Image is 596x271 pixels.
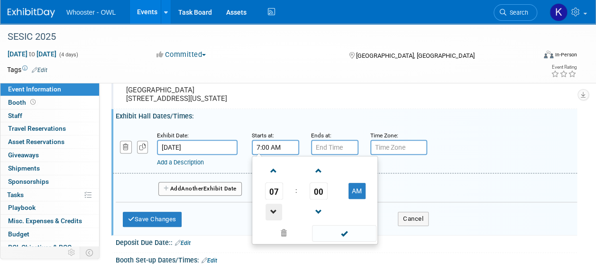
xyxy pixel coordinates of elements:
[8,204,36,211] span: Playbook
[8,151,39,159] span: Giveaways
[293,182,299,199] td: :
[310,199,328,224] a: Decrement Minute
[0,96,99,109] a: Booth
[0,201,99,214] a: Playbook
[310,182,328,199] span: Pick Minute
[202,257,217,264] a: Edit
[8,178,49,185] span: Sponsorships
[8,99,37,106] span: Booth
[4,28,528,45] div: SESIC 2025
[153,50,210,60] button: Committed
[265,158,283,182] a: Increment Hour
[506,9,528,16] span: Search
[116,253,577,265] div: Booth Set-up Dates/Times:
[311,140,358,155] input: End Time
[0,175,99,188] a: Sponsorships
[116,109,577,121] div: Exhibit Hall Dates/Times:
[0,122,99,135] a: Travel Reservations
[254,227,313,240] a: Clear selection
[8,164,40,172] span: Shipments
[8,217,82,225] span: Misc. Expenses & Credits
[0,149,99,162] a: Giveaways
[310,158,328,182] a: Increment Minute
[348,183,366,199] button: AM
[252,140,299,155] input: Start Time
[494,4,537,21] a: Search
[8,112,22,119] span: Staff
[0,241,99,254] a: ROI, Objectives & ROO
[157,140,238,155] input: Date
[555,51,577,58] div: In-Person
[0,215,99,227] a: Misc. Expenses & Credits
[8,125,66,132] span: Travel Reservations
[551,65,577,70] div: Event Rating
[0,162,99,175] a: Shipments
[0,189,99,201] a: Tasks
[370,140,427,155] input: Time Zone
[312,227,377,241] a: Done
[32,67,47,73] a: Edit
[64,246,80,259] td: Personalize Event Tab Strip
[28,99,37,106] span: Booth not reserved yet
[0,135,99,148] a: Asset Reservations
[0,109,99,122] a: Staff
[0,228,99,241] a: Budget
[265,199,283,224] a: Decrement Hour
[550,3,568,21] img: Kamila Castaneda
[398,212,429,226] button: Cancel
[311,132,331,139] small: Ends at:
[58,52,78,58] span: (4 days)
[0,83,99,96] a: Event Information
[252,132,274,139] small: Starts at:
[8,8,55,18] img: ExhibitDay
[356,52,475,59] span: [GEOGRAPHIC_DATA], [GEOGRAPHIC_DATA]
[370,132,398,139] small: Time Zone:
[126,86,297,103] pre: [GEOGRAPHIC_DATA] [STREET_ADDRESS][US_STATE]
[494,49,577,63] div: Event Format
[7,65,47,74] td: Tags
[116,235,577,248] div: Deposit Due Date::
[80,246,100,259] td: Toggle Event Tabs
[157,159,204,166] a: Add a Description
[28,50,37,58] span: to
[158,182,242,196] button: AddAnotherExhibit Date
[265,182,283,199] span: Pick Hour
[8,230,29,238] span: Budget
[66,9,116,16] span: Whooster - OWL
[123,212,182,227] button: Save Changes
[181,185,203,192] span: Another
[7,50,57,58] span: [DATE] [DATE]
[175,240,191,246] a: Edit
[544,51,553,58] img: Format-Inperson.png
[8,244,72,251] span: ROI, Objectives & ROO
[7,191,24,199] span: Tasks
[8,85,61,93] span: Event Information
[157,132,189,139] small: Exhibit Date:
[8,138,64,145] span: Asset Reservations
